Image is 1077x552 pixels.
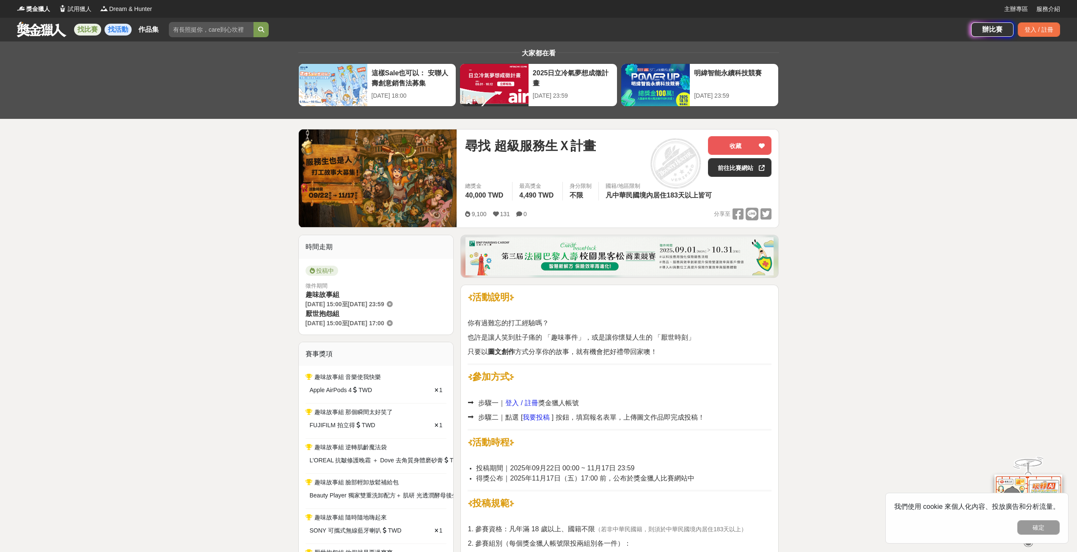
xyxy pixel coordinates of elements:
[439,387,443,393] span: 1
[306,291,339,298] span: 趣味故事組
[468,525,595,533] span: 1. 參賽資格：凡年滿 18 歲以上、國籍不限
[472,437,510,448] strong: 活動時程
[519,182,556,190] span: 最高獎金
[472,292,510,302] strong: 活動說明
[1036,5,1060,14] a: 服務介紹
[533,68,613,87] div: 2025日立冷氣夢想成徵計畫
[488,348,515,355] strong: 圖文創作
[306,266,338,276] span: 投稿中
[472,498,510,508] strong: 投稿規範
[135,24,162,36] a: 作品集
[570,182,592,190] div: 身分限制
[694,91,774,100] div: [DATE] 23:59
[105,24,132,36] a: 找活動
[533,91,613,100] div: [DATE] 23:59
[310,386,352,395] span: Apple AirPods 4
[570,192,583,199] span: 不限
[314,409,393,415] span: 趣味故事組 那個瞬間太好笑了
[314,479,399,486] span: 趣味故事組 臉部輕卸放鬆補給包
[1018,22,1060,37] div: 登入 / 註冊
[169,22,253,37] input: 有長照挺你，care到心坎裡！青春出手，拍出照顧 影音徵件活動
[109,5,152,14] span: Dream & Hunter
[510,292,514,302] strong: ⊱
[450,456,463,465] span: TWD
[510,498,514,508] strong: ⊱
[310,526,381,535] span: SONY 可攜式無線藍牙喇叭
[306,283,328,289] span: 徵件期間
[314,373,381,380] span: 趣味故事組 音樂使我快樂
[476,464,634,472] span: 投稿期間｜2025年09月22日 00:00 ~ 11月17日 23:59
[552,414,705,421] span: ] 按鈕，填寫報名表單，上傳圖文作品即完成投稿！
[538,399,579,406] span: 獎金獵人帳號
[372,91,452,100] div: [DATE] 18:00
[314,514,387,521] span: 趣味故事組 隨時隨地嗨起來
[342,320,348,327] span: 至
[468,371,472,382] strong: ⊰
[519,192,554,199] span: 4,490 TWD
[17,4,25,13] img: Logo
[471,211,486,217] span: 9,100
[314,444,387,450] span: 趣味故事組 逆轉肌齡魔法袋
[1004,5,1028,14] a: 主辦專區
[468,414,523,421] span: ⮕ 步驟二｜點選 [
[100,4,108,13] img: Logo
[306,301,342,308] span: [DATE] 15:00
[362,421,375,430] span: TWD
[310,421,355,430] span: FUJIFILM 拍立得
[100,5,152,14] a: LogoDream & Hunter
[468,292,472,302] strong: ⊰
[694,68,774,87] div: 明緯智能永續科技競賽
[523,211,527,217] span: 0
[595,526,747,533] span: （若非中華民國籍，則須於中華民國境內居住183天以上）
[465,136,595,155] span: 尋找 超級服務生Ｘ計畫
[68,5,91,14] span: 試用獵人
[1017,520,1060,535] button: 確定
[26,5,50,14] span: 獎金獵人
[342,301,348,308] span: 至
[348,301,384,308] span: [DATE] 23:59
[468,437,472,448] strong: ⊰
[439,422,443,428] span: 1
[439,527,443,534] span: 1
[500,211,510,217] span: 131
[310,456,443,465] span: L’OREAL 抗皺修護晚霜 ＋ Dove 去角質身體磨砂膏
[466,237,774,275] img: 331336aa-f601-432f-a281-8c17b531526f.png
[298,63,456,107] a: 這樣Sale也可以： 安聯人壽創意銷售法募集[DATE] 18:00
[894,503,1060,510] span: 我們使用 cookie 來個人化內容、投放廣告和分析流量。
[510,371,514,382] strong: ⊱
[388,526,402,535] span: TWD
[468,540,631,547] span: 2. 參賽組別（每個獎金獵人帳號限投兩組別各一件）：
[306,320,342,327] span: [DATE] 15:00
[708,158,771,177] a: 前往比賽網站
[348,320,384,327] span: [DATE] 17:00
[523,414,550,421] a: 我要投稿
[74,24,101,36] a: 找比賽
[606,192,712,199] span: 凡中華民國境內居住183天以上皆可
[58,4,67,13] img: Logo
[299,129,457,227] img: Cover Image
[505,400,538,406] a: 登入 / 註冊
[58,5,91,14] a: Logo試用獵人
[520,49,558,57] span: 大家都在看
[714,208,730,220] span: 分享至
[468,319,549,327] span: 你有過難忘的打工經驗嗎？
[994,475,1062,531] img: d2146d9a-e6f6-4337-9592-8cefde37ba6b.png
[460,63,617,107] a: 2025日立冷氣夢想成徵計畫[DATE] 23:59
[299,342,454,366] div: 賽事獎項
[971,22,1014,37] a: 辦比賽
[476,475,694,482] span: 得獎公布｜2025年11月17日（五）17:00 前，公布於獎金獵人比賽網站中
[468,498,472,508] strong: ⊰
[306,310,339,317] span: 厭世抱怨組
[358,386,372,395] span: TWD
[17,5,50,14] a: Logo獎金獵人
[468,348,657,355] span: 只要以 方式分享你的故事，就有機會把好禮帶回家噢！
[465,192,503,199] span: 40,000 TWD
[510,437,514,448] strong: ⊱
[468,334,695,341] span: 也許是讓人笑到肚子痛的 「趣味事件」，或是讓你懷疑人生的 「厭世時刻」
[468,399,505,406] span: ⮕ 步驟一｜
[606,182,714,190] div: 國籍/地區限制
[465,182,505,190] span: 總獎金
